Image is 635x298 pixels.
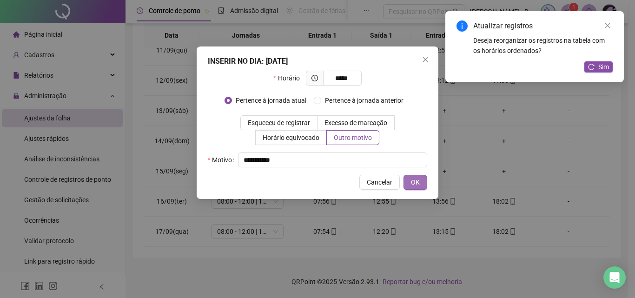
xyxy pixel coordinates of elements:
[273,71,305,86] label: Horário
[584,61,613,73] button: Sim
[311,75,318,81] span: clock-circle
[456,20,468,32] span: info-circle
[418,52,433,67] button: Close
[367,177,392,187] span: Cancelar
[602,20,613,31] a: Close
[411,177,420,187] span: OK
[473,20,613,32] div: Atualizar registros
[208,152,238,167] label: Motivo
[321,95,407,106] span: Pertence à jornada anterior
[263,134,319,141] span: Horário equivocado
[324,119,387,126] span: Excesso de marcação
[588,64,595,70] span: reload
[232,95,310,106] span: Pertence à jornada atual
[248,119,310,126] span: Esqueceu de registrar
[208,56,427,67] div: INSERIR NO DIA : [DATE]
[473,35,613,56] div: Deseja reorganizar os registros na tabela com os horários ordenados?
[598,62,609,72] span: Sim
[359,175,400,190] button: Cancelar
[403,175,427,190] button: OK
[422,56,429,63] span: close
[334,134,372,141] span: Outro motivo
[604,22,611,29] span: close
[603,266,626,289] div: Open Intercom Messenger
